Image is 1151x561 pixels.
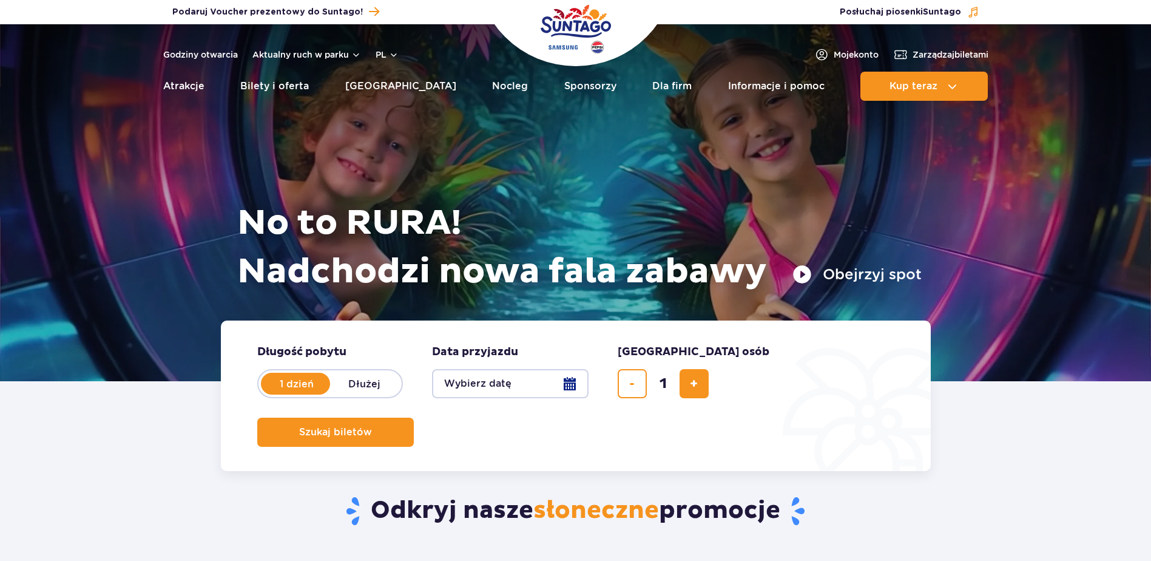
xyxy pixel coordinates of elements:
[533,495,659,526] span: słoneczne
[257,418,414,447] button: Szukaj biletów
[814,47,879,62] a: Mojekonto
[257,345,346,359] span: Długość pobytu
[618,345,769,359] span: [GEOGRAPHIC_DATA] osób
[923,8,961,16] span: Suntago
[492,72,528,101] a: Nocleg
[220,495,931,527] h2: Odkryj nasze promocje
[834,49,879,61] span: Moje konto
[860,72,988,101] button: Kup teraz
[889,81,937,92] span: Kup teraz
[893,47,988,62] a: Zarządzajbiletami
[432,369,589,398] button: Wybierz datę
[376,49,399,61] button: pl
[163,72,204,101] a: Atrakcje
[840,6,979,18] button: Posłuchaj piosenkiSuntago
[299,427,372,438] span: Szukaj biletów
[680,369,709,398] button: dodaj bilet
[330,371,399,396] label: Dłużej
[252,50,361,59] button: Aktualny ruch w parku
[649,369,678,398] input: liczba biletów
[240,72,309,101] a: Bilety i oferta
[728,72,825,101] a: Informacje i pomoc
[237,199,922,296] h1: No to RURA! Nadchodzi nowa fala zabawy
[172,6,363,18] span: Podaruj Voucher prezentowy do Suntago!
[345,72,456,101] a: [GEOGRAPHIC_DATA]
[652,72,692,101] a: Dla firm
[618,369,647,398] button: usuń bilet
[913,49,988,61] span: Zarządzaj biletami
[564,72,616,101] a: Sponsorzy
[432,345,518,359] span: Data przyjazdu
[172,4,379,20] a: Podaruj Voucher prezentowy do Suntago!
[792,265,922,284] button: Obejrzyj spot
[163,49,238,61] a: Godziny otwarcia
[840,6,961,18] span: Posłuchaj piosenki
[221,321,931,471] form: Planowanie wizyty w Park of Poland
[262,371,331,396] label: 1 dzień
